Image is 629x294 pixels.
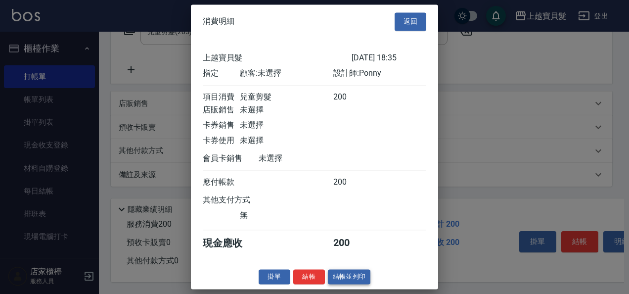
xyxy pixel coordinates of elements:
div: 未選擇 [259,153,352,164]
div: 卡券使用 [203,136,240,146]
div: 現金應收 [203,237,259,250]
div: 未選擇 [240,120,333,131]
div: 200 [333,92,370,102]
div: [DATE] 18:35 [352,53,426,63]
div: 店販銷售 [203,105,240,115]
div: 設計師: Ponny [333,68,426,79]
div: 項目消費 [203,92,240,102]
div: 其他支付方式 [203,195,277,205]
div: 指定 [203,68,240,79]
div: 未選擇 [240,136,333,146]
button: 掛單 [259,269,290,285]
button: 返回 [395,12,426,31]
span: 消費明細 [203,17,234,27]
div: 未選擇 [240,105,333,115]
div: 會員卡銷售 [203,153,259,164]
div: 無 [240,210,333,221]
button: 結帳 [293,269,325,285]
div: 兒童剪髮 [240,92,333,102]
div: 上越寶貝髮 [203,53,352,63]
div: 應付帳款 [203,177,240,188]
div: 200 [333,237,370,250]
div: 卡券銷售 [203,120,240,131]
div: 200 [333,177,370,188]
button: 結帳並列印 [328,269,371,285]
div: 顧客: 未選擇 [240,68,333,79]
